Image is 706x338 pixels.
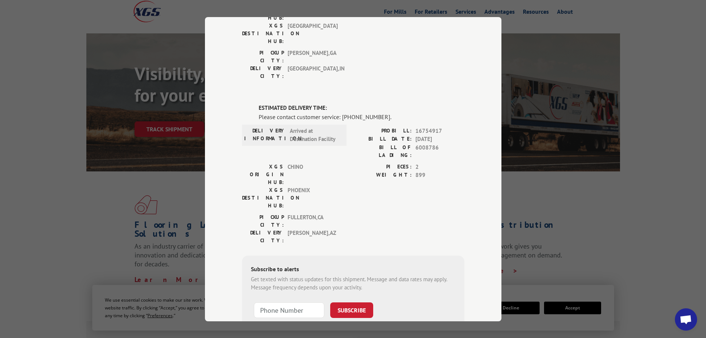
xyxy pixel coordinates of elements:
[288,186,338,209] span: PHOENIX
[242,49,284,65] label: PICKUP CITY:
[242,229,284,244] label: DELIVERY CITY:
[242,213,284,229] label: PICKUP CITY:
[242,22,284,45] label: XGS DESTINATION HUB:
[251,264,455,275] div: Subscribe to alerts
[288,49,338,65] span: [PERSON_NAME] , GA
[353,143,412,159] label: BILL OF LADING:
[254,302,324,318] input: Phone Number
[353,163,412,171] label: PIECES:
[415,127,464,135] span: 16754917
[244,127,286,143] label: DELIVERY INFORMATION:
[353,171,412,180] label: WEIGHT:
[288,229,338,244] span: [PERSON_NAME] , AZ
[415,135,464,144] span: [DATE]
[259,104,464,112] label: ESTIMATED DELIVERY TIME:
[675,308,697,331] a: Open chat
[330,302,373,318] button: SUBSCRIBE
[251,275,455,292] div: Get texted with status updates for this shipment. Message and data rates may apply. Message frequ...
[242,163,284,186] label: XGS ORIGIN HUB:
[415,163,464,171] span: 2
[415,143,464,159] span: 6008786
[242,186,284,209] label: XGS DESTINATION HUB:
[288,213,338,229] span: FULLERTON , CA
[415,171,464,180] span: 899
[290,127,340,143] span: Arrived at Destination Facility
[288,163,338,186] span: CHINO
[353,135,412,144] label: BILL DATE:
[288,65,338,80] span: [GEOGRAPHIC_DATA] , IN
[288,22,338,45] span: [GEOGRAPHIC_DATA]
[259,112,464,121] div: Please contact customer service: [PHONE_NUMBER].
[353,127,412,135] label: PROBILL:
[242,65,284,80] label: DELIVERY CITY:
